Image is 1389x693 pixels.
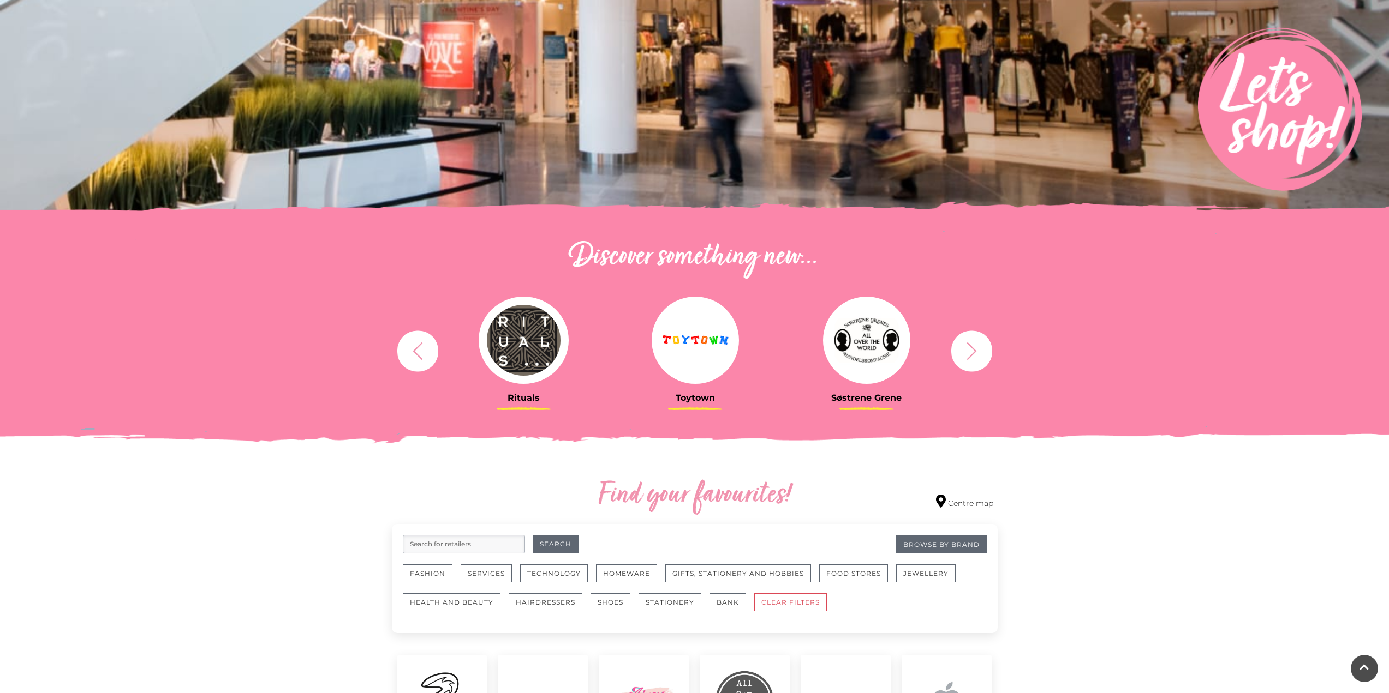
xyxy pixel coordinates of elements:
a: Gifts, Stationery and Hobbies [665,564,819,593]
button: Health and Beauty [403,593,500,611]
a: Shoes [591,593,639,622]
button: Gifts, Stationery and Hobbies [665,564,811,582]
a: CLEAR FILTERS [754,593,835,622]
a: Fashion [403,564,461,593]
button: CLEAR FILTERS [754,593,827,611]
a: Bank [710,593,754,622]
button: Stationery [639,593,701,611]
a: Søstrene Grene [789,297,944,403]
h2: Discover something new... [392,240,998,275]
button: Technology [520,564,588,582]
h2: Find your favourites! [496,478,894,513]
a: Stationery [639,593,710,622]
a: Hairdressers [509,593,591,622]
button: Bank [710,593,746,611]
a: Health and Beauty [403,593,509,622]
button: Fashion [403,564,452,582]
h3: Søstrene Grene [789,393,944,403]
a: Toytown [618,297,773,403]
a: Jewellery [896,564,964,593]
a: Technology [520,564,596,593]
button: Jewellery [896,564,956,582]
button: Food Stores [819,564,888,582]
button: Search [533,535,579,553]
button: Homeware [596,564,657,582]
a: Services [461,564,520,593]
a: Browse By Brand [896,535,987,553]
h3: Rituals [446,393,601,403]
button: Shoes [591,593,630,611]
a: Centre map [936,495,993,509]
a: Homeware [596,564,665,593]
a: Rituals [446,297,601,403]
input: Search for retailers [403,535,525,553]
button: Services [461,564,512,582]
h3: Toytown [618,393,773,403]
a: Food Stores [819,564,896,593]
button: Hairdressers [509,593,582,611]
